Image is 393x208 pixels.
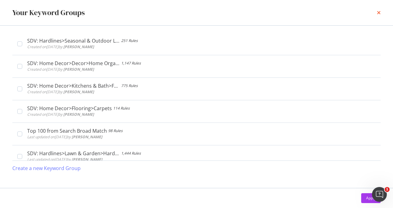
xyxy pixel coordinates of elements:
[377,7,381,18] div: times
[27,38,120,44] div: SDV: Hardlines>Seasonal & Outdoor Living>Walk & Snow
[108,128,123,134] div: 98 Rules
[385,187,390,192] span: 1
[27,83,120,89] div: SDV: Home Decor>Kitchens & Bath>Faucets & Showerheads
[27,134,102,139] span: Last updated on [DATE] by
[63,44,94,49] b: [PERSON_NAME]
[72,134,102,139] b: [PERSON_NAME]
[27,67,94,72] span: Created on [DATE] by
[121,38,138,44] div: 251 Rules
[27,60,120,66] div: SDV: Home Decor>Decor>Home Organization
[27,112,94,117] span: Created on [DATE] by
[12,165,81,172] div: Create a new Keyword Group
[27,128,107,134] div: Top 100 from Search Broad Match
[12,161,81,176] button: Create a new Keyword Group
[121,83,138,89] div: 775 Rules
[63,67,94,72] b: [PERSON_NAME]
[72,157,102,162] b: [PERSON_NAME]
[27,89,94,94] span: Created on [DATE] by
[121,60,141,66] div: 1,147 Rules
[12,7,85,18] div: Your Keyword Groups
[63,112,94,117] b: [PERSON_NAME]
[63,89,94,94] b: [PERSON_NAME]
[121,150,141,156] div: 1,444 Rules
[27,150,120,156] div: SDV: Hardlines>Lawn & Garden>Hardscapes
[366,195,376,201] div: Apply
[27,157,102,162] span: Last updated on [DATE] by
[113,105,130,111] div: 114 Rules
[361,193,381,203] button: Apply
[27,44,94,49] span: Created on [DATE] by
[27,105,112,111] div: SDV: Home Decor>Flooring>Carpets
[372,187,387,202] iframe: Intercom live chat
